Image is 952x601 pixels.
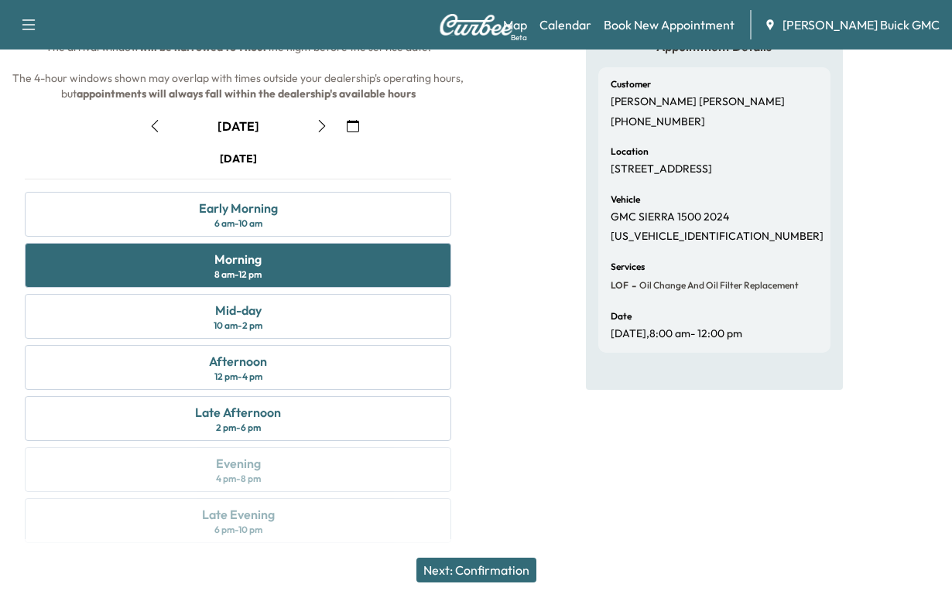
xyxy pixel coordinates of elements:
[195,403,281,422] div: Late Afternoon
[611,147,649,156] h6: Location
[636,279,799,292] span: Oil Change and Oil Filter Replacement
[209,352,267,371] div: Afternoon
[611,312,632,321] h6: Date
[214,250,262,268] div: Morning
[215,301,262,319] div: Mid-day
[199,199,278,217] div: Early Morning
[611,230,824,244] p: [US_VEHICLE_IDENTIFICATION_NUMBER]
[439,14,513,36] img: Curbee Logo
[416,558,536,582] button: Next: Confirmation
[611,262,645,271] h6: Services
[12,40,466,101] span: The arrival window the night before the service date. The 4-hour windows shown may overlap with t...
[217,118,259,135] div: [DATE]
[77,87,416,101] b: appointments will always fall within the dealership's available hours
[611,95,785,109] p: [PERSON_NAME] [PERSON_NAME]
[611,195,640,204] h6: Vehicle
[214,268,262,281] div: 8 am - 12 pm
[139,40,268,54] b: will be narrowed to 1 hour
[503,15,527,34] a: MapBeta
[511,32,527,43] div: Beta
[214,319,262,332] div: 10 am - 2 pm
[611,80,651,89] h6: Customer
[611,115,705,129] p: [PHONE_NUMBER]
[782,15,940,34] span: [PERSON_NAME] Buick GMC
[220,151,257,166] div: [DATE]
[214,371,262,383] div: 12 pm - 4 pm
[604,15,735,34] a: Book New Appointment
[611,210,729,224] p: GMC SIERRA 1500 2024
[611,279,628,292] span: LOF
[216,422,261,434] div: 2 pm - 6 pm
[611,327,742,341] p: [DATE] , 8:00 am - 12:00 pm
[611,162,712,176] p: [STREET_ADDRESS]
[628,278,636,293] span: -
[214,217,262,230] div: 6 am - 10 am
[539,15,591,34] a: Calendar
